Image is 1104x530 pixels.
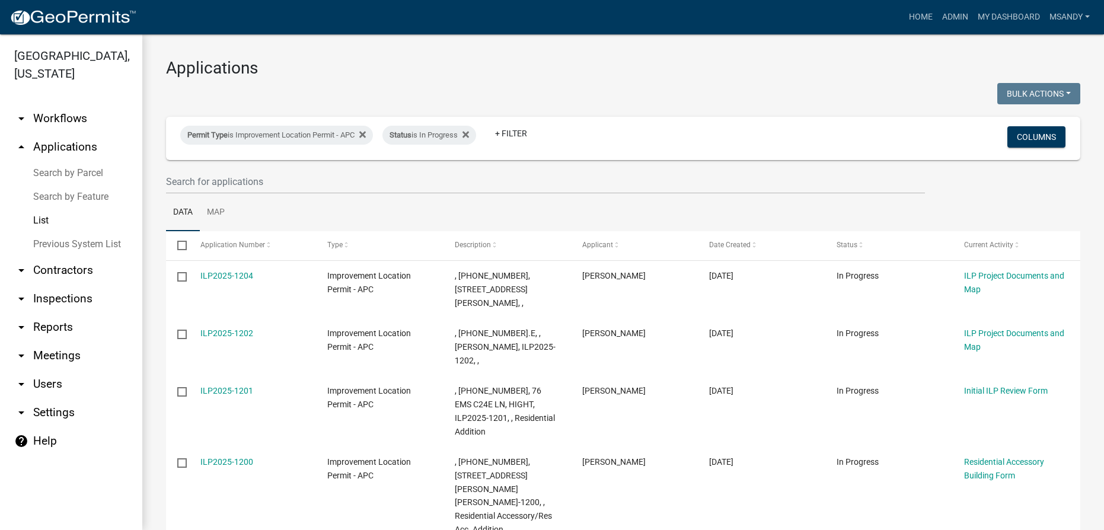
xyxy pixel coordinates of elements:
span: In Progress [837,271,879,280]
span: Permit Type [187,130,228,139]
h3: Applications [166,58,1080,78]
datatable-header-cell: Application Number [189,231,316,260]
div: is In Progress [382,126,476,145]
datatable-header-cell: Type [316,231,443,260]
span: , 029-103-129, 76 EMS C24E LN, HIGHT, ILP2025-1201, , Residential Addition [455,386,555,436]
span: , 021-056-043, 5313 N BOBWHITE DR, Owens, ILP2025-1204, , [455,271,530,308]
i: arrow_drop_down [14,111,28,126]
span: 09/22/2025 [709,386,733,395]
a: ILP2025-1202 [200,328,253,338]
a: ILP Project Documents and Map [964,271,1064,294]
span: Application Number [200,241,265,249]
a: ILP2025-1200 [200,457,253,467]
span: Description [455,241,491,249]
span: In Progress [837,386,879,395]
i: arrow_drop_down [14,320,28,334]
a: Home [904,6,937,28]
a: + Filter [486,123,537,144]
datatable-header-cell: Current Activity [952,231,1080,260]
a: ILP2025-1201 [200,386,253,395]
a: Map [200,194,232,232]
a: ILP Project Documents and Map [964,328,1064,352]
a: Initial ILP Review Form [964,386,1048,395]
i: arrow_drop_down [14,406,28,420]
button: Bulk Actions [997,83,1080,104]
i: arrow_drop_up [14,140,28,154]
a: My Dashboard [973,6,1045,28]
span: john ditmer [582,386,646,395]
a: msandy [1045,6,1095,28]
i: arrow_drop_down [14,263,28,277]
span: , 001-048-004.E, , Ritchie, ILP2025-1202, , [455,328,556,365]
span: Austin Owens [582,271,646,280]
span: Improvement Location Permit - APC [327,457,411,480]
span: Current Activity [964,241,1013,249]
span: Applicant [582,241,613,249]
span: In Progress [837,328,879,338]
a: Data [166,194,200,232]
span: Date Created [709,241,751,249]
button: Columns [1007,126,1065,148]
datatable-header-cell: Date Created [698,231,825,260]
span: Improvement Location Permit - APC [327,328,411,352]
span: In Progress [837,457,879,467]
span: Improvement Location Permit - APC [327,271,411,294]
datatable-header-cell: Description [443,231,571,260]
span: Status [390,130,411,139]
i: arrow_drop_down [14,349,28,363]
input: Search for applications [166,170,925,194]
span: FERNANDO NUNEZ [582,457,646,467]
span: 09/22/2025 [709,457,733,467]
a: Residential Accessory Building Form [964,457,1044,480]
i: arrow_drop_down [14,377,28,391]
span: Improvement Location Permit - APC [327,386,411,409]
div: is Improvement Location Permit - APC [180,126,373,145]
span: 09/23/2025 [709,271,733,280]
i: help [14,434,28,448]
datatable-header-cell: Applicant [570,231,698,260]
datatable-header-cell: Select [166,231,189,260]
span: Mallory Ritchie [582,328,646,338]
span: 09/22/2025 [709,328,733,338]
a: Admin [937,6,973,28]
datatable-header-cell: Status [825,231,953,260]
i: arrow_drop_down [14,292,28,306]
span: Type [327,241,343,249]
a: ILP2025-1204 [200,271,253,280]
span: Status [837,241,857,249]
